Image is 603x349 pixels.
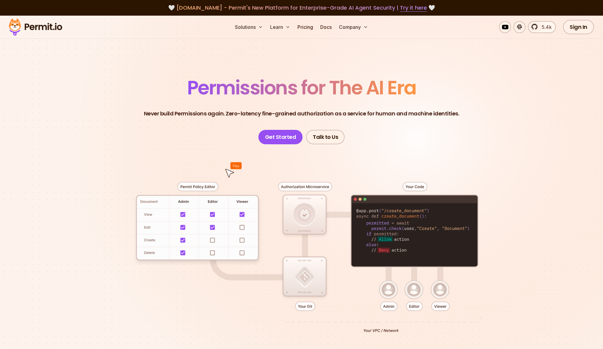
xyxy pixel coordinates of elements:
[306,130,345,144] a: Talk to Us
[176,4,427,11] span: [DOMAIN_NAME] - Permit's New Platform for Enterprise-Grade AI Agent Security |
[318,21,334,33] a: Docs
[528,21,556,33] a: 5.4k
[14,4,589,12] div: 🤍 🤍
[400,4,427,12] a: Try it here
[337,21,370,33] button: Company
[268,21,293,33] button: Learn
[144,109,459,118] p: Never build Permissions again. Zero-latency fine-grained authorization as a service for human and...
[563,20,594,34] a: Sign In
[295,21,315,33] a: Pricing
[187,74,416,101] span: Permissions for The AI Era
[6,17,65,37] img: Permit logo
[258,130,303,144] a: Get Started
[233,21,265,33] button: Solutions
[538,23,552,31] span: 5.4k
